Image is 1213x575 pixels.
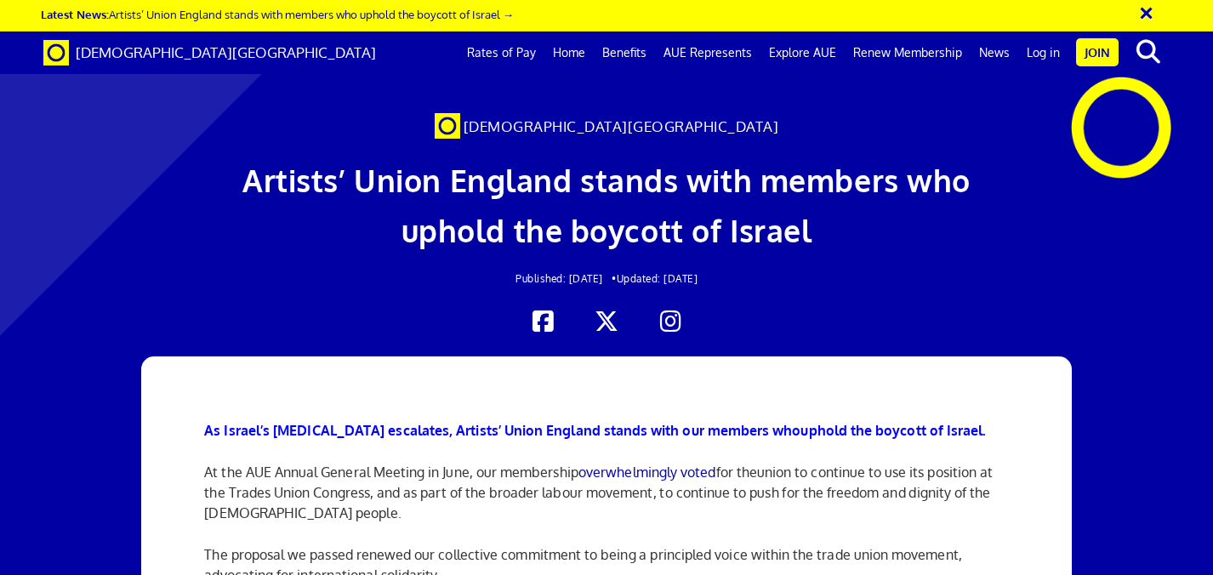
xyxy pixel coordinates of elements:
a: Explore AUE [760,31,845,74]
a: Join [1076,38,1119,66]
a: Log in [1018,31,1068,74]
a: Rates of Pay [458,31,544,74]
span: [DEMOGRAPHIC_DATA][GEOGRAPHIC_DATA] [76,43,376,61]
span: Published: [DATE] • [515,272,617,285]
span: union to continue to use its position at the Trades Union Congress, and as part of the broader la... [204,464,993,521]
span: [DEMOGRAPHIC_DATA][GEOGRAPHIC_DATA] [464,117,779,135]
a: Home [544,31,594,74]
a: Latest News:Artists’ Union England stands with members who uphold the boycott of Israel → [41,7,514,21]
span: Artists’ Union England stands with members who uphold the boycott of Israel [242,161,971,249]
b: As Israel’s [MEDICAL_DATA] escalates, Artists’ Union England stands with our members who [204,422,800,439]
a: Renew Membership [845,31,971,74]
a: AUE Represents [655,31,760,74]
button: search [1122,34,1174,70]
a: Benefits [594,31,655,74]
a: overwhelmingly voted [578,464,716,481]
a: News [971,31,1018,74]
b: uphold the boycott of Israel. [800,422,986,439]
a: Brand [DEMOGRAPHIC_DATA][GEOGRAPHIC_DATA] [31,31,389,74]
h2: Updated: [DATE] [235,273,977,284]
strong: Latest News: [41,7,109,21]
span: At the AUE Annual General Meeting in June, our membership for the [204,464,757,481]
